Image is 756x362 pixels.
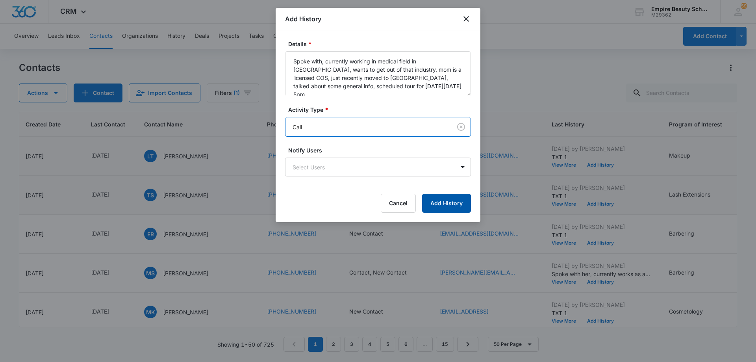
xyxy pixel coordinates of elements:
label: Notify Users [288,146,474,154]
label: Details [288,40,474,48]
textarea: Spoke with, currently working in medical field in [GEOGRAPHIC_DATA], wants to get out of that ind... [285,51,471,96]
button: Clear [455,121,467,133]
button: close [461,14,471,24]
button: Add History [422,194,471,213]
button: Cancel [381,194,416,213]
label: Activity Type [288,106,474,114]
h1: Add History [285,14,321,24]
